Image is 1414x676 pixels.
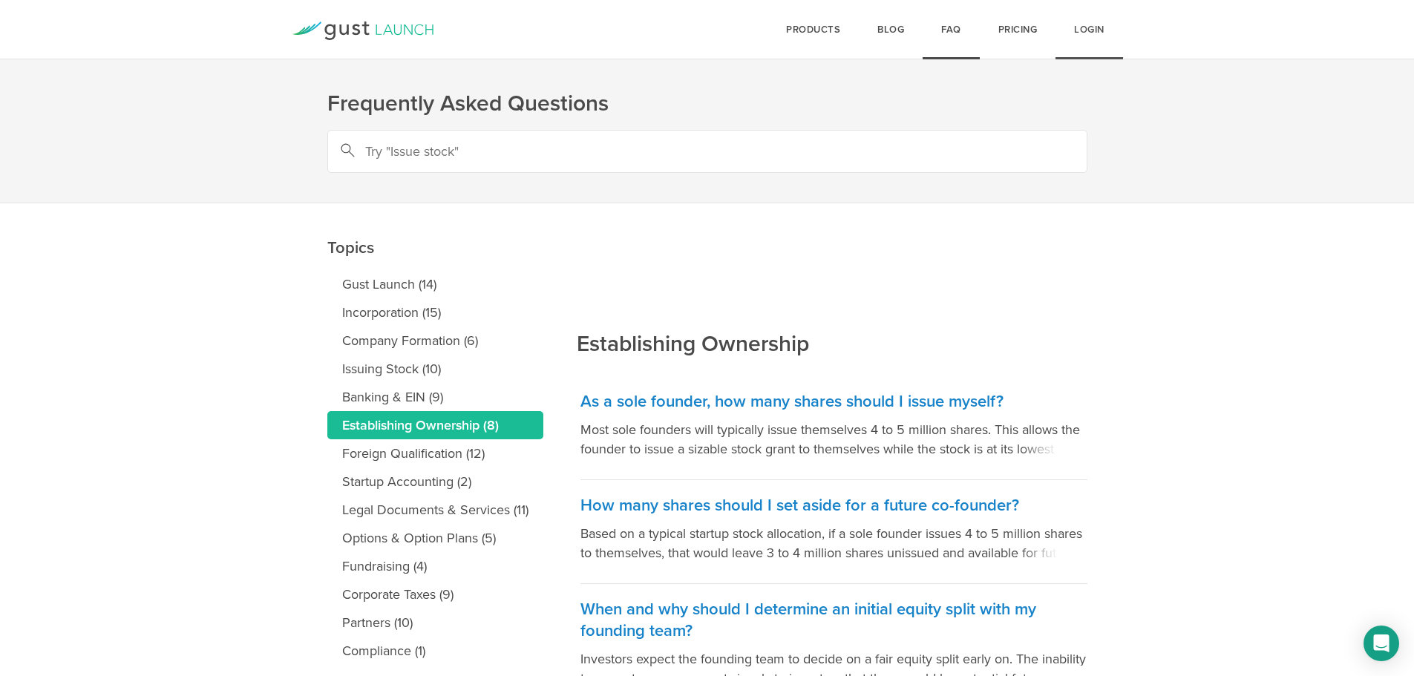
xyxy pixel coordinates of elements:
[580,599,1087,642] h3: When and why should I determine an initial equity split with my founding team?
[327,608,543,637] a: Partners (10)
[580,495,1087,516] h3: How many shares should I set aside for a future co-founder?
[327,355,543,383] a: Issuing Stock (10)
[327,298,543,326] a: Incorporation (15)
[327,439,543,467] a: Foreign Qualification (12)
[327,496,543,524] a: Legal Documents & Services (11)
[327,133,543,263] h2: Topics
[577,229,809,359] h2: Establishing Ownership
[327,580,543,608] a: Corporate Taxes (9)
[580,420,1087,459] p: Most sole founders will typically issue themselves 4 to 5 million shares. This allows the founder...
[1364,626,1399,661] div: Open Intercom Messenger
[327,270,543,298] a: Gust Launch (14)
[580,524,1087,562] p: Based on a typical startup stock allocation, if a sole founder issues 4 to 5 million shares to th...
[327,524,543,552] a: Options & Option Plans (5)
[327,326,543,355] a: Company Formation (6)
[327,89,1087,119] h1: Frequently Asked Questions
[580,480,1087,584] a: How many shares should I set aside for a future co-founder? Based on a typical startup stock allo...
[580,391,1087,413] h3: As a sole founder, how many shares should I issue myself?
[580,376,1087,480] a: As a sole founder, how many shares should I issue myself? Most sole founders will typically issue...
[327,130,1087,173] input: Try "Issue stock"
[327,411,543,439] a: Establishing Ownership (8)
[327,383,543,411] a: Banking & EIN (9)
[327,467,543,496] a: Startup Accounting (2)
[327,637,543,665] a: Compliance (1)
[327,552,543,580] a: Fundraising (4)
